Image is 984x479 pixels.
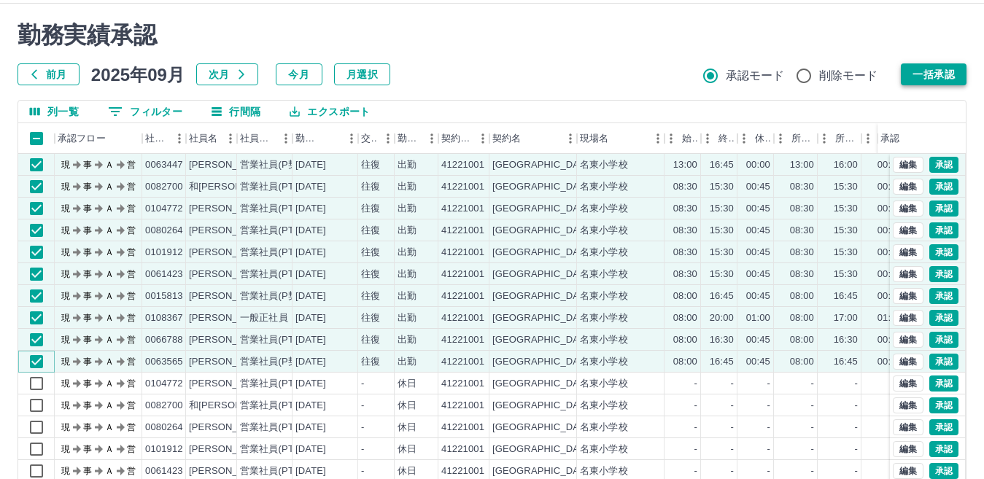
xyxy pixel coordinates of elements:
button: 承認 [929,463,958,479]
div: 15:30 [710,224,734,238]
div: 所定終業 [818,123,861,154]
div: 社員区分 [237,123,293,154]
div: 出勤 [398,202,417,216]
div: 13:00 [790,158,814,172]
div: 営業社員(PT契約) [240,224,317,238]
div: 出勤 [398,268,417,281]
text: 営 [127,357,136,367]
div: 41221001 [441,311,484,325]
div: 営業社員(P契約) [240,355,311,369]
text: 営 [127,335,136,345]
div: 00:45 [878,246,902,260]
div: 勤務区分 [398,123,421,154]
div: 00:45 [878,289,902,303]
div: 承認フロー [58,123,106,154]
button: 今月 [276,63,322,85]
text: 営 [127,291,136,301]
div: [GEOGRAPHIC_DATA] [492,355,593,369]
div: [DATE] [295,202,326,216]
div: [GEOGRAPHIC_DATA] [492,180,593,194]
div: 08:30 [790,268,814,281]
div: 所定終業 [835,123,859,154]
div: 休憩 [737,123,774,154]
button: 承認 [929,157,958,173]
div: [GEOGRAPHIC_DATA] [492,268,593,281]
button: 承認 [929,419,958,435]
text: 事 [83,203,92,214]
div: 41221001 [441,399,484,413]
div: [PERSON_NAME] [189,224,268,238]
div: [DATE] [295,180,326,194]
button: 承認 [929,179,958,195]
div: 15:30 [834,202,858,216]
text: 事 [83,335,92,345]
div: 13:00 [673,158,697,172]
div: 往復 [361,180,380,194]
text: 事 [83,160,92,170]
div: 01:00 [746,311,770,325]
div: 営業社員(PT契約) [240,202,317,216]
div: 15:30 [834,246,858,260]
button: 編集 [893,179,923,195]
div: 0015813 [145,289,183,303]
button: 編集 [893,244,923,260]
div: 名東小学校 [580,158,628,172]
div: 0080264 [145,224,183,238]
div: 15:30 [834,268,858,281]
div: 契約名 [489,123,577,154]
div: 0104772 [145,202,183,216]
div: - [767,377,770,391]
div: 00:45 [746,268,770,281]
div: 0063565 [145,355,183,369]
div: 00:45 [878,224,902,238]
div: [PERSON_NAME] [189,158,268,172]
div: 0101912 [145,246,183,260]
button: 編集 [893,222,923,238]
button: 前月 [18,63,80,85]
text: 営 [127,182,136,192]
div: 08:00 [673,289,697,303]
div: 08:30 [790,246,814,260]
div: 41221001 [441,224,484,238]
button: 承認 [929,244,958,260]
div: 名東小学校 [580,202,628,216]
div: 往復 [361,202,380,216]
div: 勤務日 [293,123,358,154]
div: 41221001 [441,289,484,303]
button: 月選択 [334,63,390,85]
div: 08:30 [790,202,814,216]
div: 社員名 [186,123,237,154]
div: 往復 [361,268,380,281]
div: [PERSON_NAME] [189,333,268,347]
text: 現 [61,182,70,192]
text: 営 [127,313,136,323]
text: Ａ [105,247,114,257]
div: [PERSON_NAME] [189,377,268,391]
div: [GEOGRAPHIC_DATA] [492,377,593,391]
div: 営業社員(P契約) [240,289,311,303]
button: 編集 [893,266,923,282]
div: 名東小学校 [580,311,628,325]
div: 営業社員(PT契約) [240,399,317,413]
text: 営 [127,378,136,389]
button: 編集 [893,419,923,435]
div: 0082700 [145,399,183,413]
button: メニュー [275,128,297,149]
text: 事 [83,247,92,257]
text: Ａ [105,225,114,235]
text: 事 [83,291,92,301]
button: ソート [320,128,341,149]
text: 事 [83,357,92,367]
button: メニュー [472,128,494,149]
div: 00:45 [878,333,902,347]
div: 15:30 [710,202,734,216]
div: 00:45 [746,224,770,238]
text: 事 [83,182,92,192]
div: 41221001 [441,158,484,172]
div: 社員番号 [145,123,168,154]
div: 和[PERSON_NAME] [189,180,278,194]
button: 行間隔 [200,101,272,122]
div: 所定開始 [791,123,815,154]
div: 名東小学校 [580,180,628,194]
div: 交通費 [358,123,395,154]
